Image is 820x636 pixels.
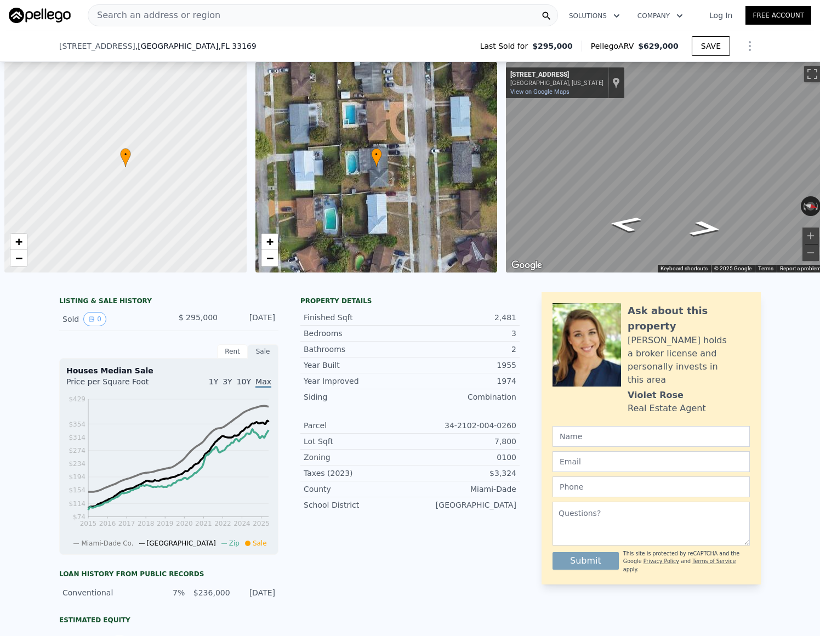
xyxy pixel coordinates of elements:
[629,6,692,26] button: Company
[146,587,185,598] div: 7%
[410,391,516,402] div: Combination
[237,377,251,386] span: 10Y
[410,328,516,339] div: 3
[304,420,410,431] div: Parcel
[135,41,257,52] span: , [GEOGRAPHIC_DATA]
[553,451,750,472] input: Email
[410,468,516,479] div: $3,324
[509,258,545,272] a: Open this area in Google Maps (opens a new window)
[99,520,116,527] tspan: 2016
[69,447,86,455] tspan: $274
[229,540,240,547] span: Zip
[510,71,603,79] div: [STREET_ADDRESS]
[179,313,218,322] span: $ 295,000
[410,484,516,495] div: Miami-Dade
[217,344,248,359] div: Rent
[628,389,684,402] div: Violet Rose
[248,344,278,359] div: Sale
[261,250,278,266] a: Zoom out
[410,452,516,463] div: 0100
[510,88,570,95] a: View on Google Maps
[69,500,86,508] tspan: $114
[304,344,410,355] div: Bathrooms
[553,552,619,570] button: Submit
[553,476,750,497] input: Phone
[304,360,410,371] div: Year Built
[623,550,750,573] div: This site is protected by reCAPTCHA and the Google and apply.
[59,616,278,624] div: Estimated Equity
[410,420,516,431] div: 34-2102-004-0260
[191,587,230,598] div: $236,000
[59,41,135,52] span: [STREET_ADDRESS]
[118,520,135,527] tspan: 2017
[69,421,86,428] tspan: $354
[560,6,629,26] button: Solutions
[591,41,639,52] span: Pellego ARV
[628,334,750,387] div: [PERSON_NAME] holds a broker license and personally invests in this area
[509,258,545,272] img: Google
[371,148,382,167] div: •
[675,217,736,241] path: Go North, NW 10th Ave
[692,558,736,564] a: Terms of Service
[253,520,270,527] tspan: 2025
[226,312,275,326] div: [DATE]
[304,499,410,510] div: School District
[69,395,86,403] tspan: $429
[83,312,106,326] button: View historical data
[595,212,655,236] path: Go South, NW 10th Ave
[209,377,218,386] span: 1Y
[410,499,516,510] div: [GEOGRAPHIC_DATA]
[410,344,516,355] div: 2
[304,436,410,447] div: Lot Sqft
[660,265,708,272] button: Keyboard shortcuts
[255,377,271,388] span: Max
[261,234,278,250] a: Zoom in
[80,520,97,527] tspan: 2015
[714,265,751,271] span: © 2025 Google
[157,520,174,527] tspan: 2019
[304,391,410,402] div: Siding
[10,234,27,250] a: Zoom in
[69,460,86,468] tspan: $234
[234,520,250,527] tspan: 2024
[644,558,679,564] a: Privacy Policy
[214,520,231,527] tspan: 2022
[218,42,256,50] span: , FL 33169
[253,540,267,547] span: Sale
[802,228,819,244] button: Zoom in
[553,426,750,447] input: Name
[628,402,706,415] div: Real Estate Agent
[66,365,271,376] div: Houses Median Sale
[138,520,155,527] tspan: 2018
[59,570,278,578] div: Loan history from public records
[88,9,220,22] span: Search an address or region
[266,235,273,248] span: +
[304,312,410,323] div: Finished Sqft
[745,6,811,25] a: Free Account
[223,377,232,386] span: 3Y
[612,77,620,89] a: Show location on map
[66,376,169,394] div: Price per Square Foot
[410,376,516,387] div: 1974
[120,150,131,160] span: •
[480,41,533,52] span: Last Sold for
[300,297,520,305] div: Property details
[410,312,516,323] div: 2,481
[304,468,410,479] div: Taxes (2023)
[147,540,216,547] span: [GEOGRAPHIC_DATA]
[410,436,516,447] div: 7,800
[304,452,410,463] div: Zoning
[10,250,27,266] a: Zoom out
[696,10,745,21] a: Log In
[266,251,273,265] span: −
[69,473,86,481] tspan: $194
[59,297,278,308] div: LISTING & SALE HISTORY
[628,303,750,334] div: Ask about this property
[69,434,86,441] tspan: $314
[62,587,140,598] div: Conventional
[801,196,807,216] button: Rotate counterclockwise
[195,520,212,527] tspan: 2021
[532,41,573,52] span: $295,000
[73,513,86,521] tspan: $74
[176,520,193,527] tspan: 2020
